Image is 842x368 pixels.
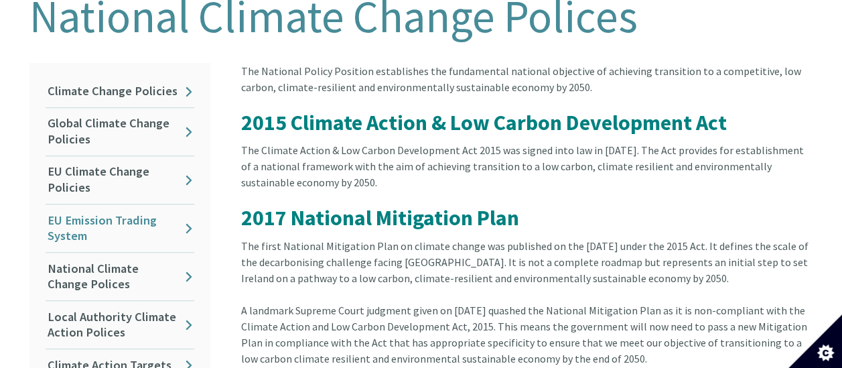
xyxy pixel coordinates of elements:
[46,301,194,349] a: Local Authority Climate Action Polices
[788,314,842,368] button: Set cookie preferences
[46,108,194,156] a: Global Climate Change Policies
[46,253,194,300] a: National Climate Change Polices
[241,142,813,206] div: The Climate Action & Low Carbon Development Act 2015 was signed into law in [DATE]. The Act provi...
[46,204,194,252] a: EU Emission Trading System
[46,76,194,107] a: Climate Change Policies
[241,238,813,302] div: The first National Mitigation Plan on climate change was published on the [DATE] under the 2015 A...
[241,204,519,231] strong: 2017 National Mitigation Plan
[46,156,194,204] a: EU Climate Change Policies
[241,109,727,136] span: 2015 Climate Action & Low Carbon Development Act
[241,63,813,111] div: The National Policy Position establishes the fundamental national objective of achieving transiti...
